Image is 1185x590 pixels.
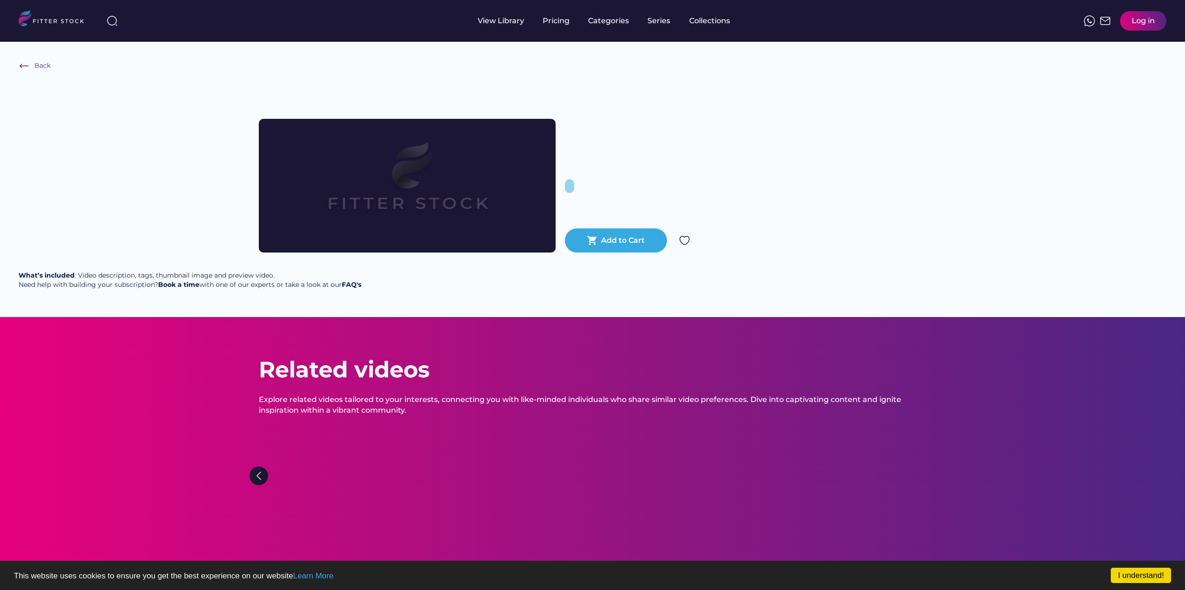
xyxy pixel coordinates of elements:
[1111,568,1171,583] a: I understand!
[19,60,30,71] img: Frame%20%286%29.svg
[250,467,268,485] img: Group%201000002322%20%281%29.svg
[259,395,927,415] div: Explore related videos tailored to your interests, connecting you with like-minded individuals wh...
[34,61,51,71] div: Back
[19,10,92,29] img: LOGO.svg
[1132,16,1155,26] div: Log in
[293,571,333,580] a: Learn More
[543,16,570,26] div: Pricing
[601,235,645,246] div: Add to Cart
[1100,15,1111,26] img: Frame%2051.svg
[647,16,671,26] div: Series
[158,280,199,289] a: Book a time
[107,15,118,26] img: search-normal%203.svg
[14,572,1171,580] p: This website uses cookies to ensure you get the best experience on our website
[19,271,75,279] strong: What’s included
[588,5,600,14] div: fvck
[1084,15,1095,26] img: meteor-icons_whatsapp%20%281%29.svg
[478,16,524,26] div: View Library
[689,16,730,26] div: Collections
[679,235,690,246] img: Group%201000002324.svg
[288,119,526,253] img: Frame%2079%20%281%29.svg
[587,235,598,246] button: shopping_cart
[19,271,361,289] div: : Video description, tags, thumbnail image and preview video. Need help with building your subscr...
[342,280,361,289] a: FAQ's
[259,354,429,385] div: Related videos
[588,16,629,26] div: Categories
